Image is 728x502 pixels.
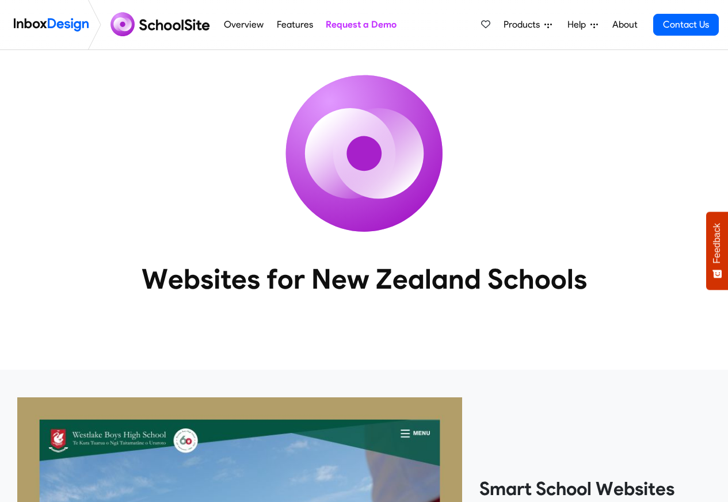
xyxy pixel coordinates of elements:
[322,13,399,36] a: Request a Demo
[609,13,641,36] a: About
[563,13,603,36] a: Help
[499,13,557,36] a: Products
[712,223,722,263] span: Feedback
[221,13,267,36] a: Overview
[91,262,638,296] heading: Websites for New Zealand Schools
[567,18,590,32] span: Help
[261,50,468,257] img: icon_schoolsite.svg
[273,13,316,36] a: Features
[706,212,728,290] button: Feedback - Show survey
[106,11,218,39] img: schoolsite logo
[504,18,544,32] span: Products
[479,477,711,500] heading: Smart School Websites
[653,14,719,36] a: Contact Us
